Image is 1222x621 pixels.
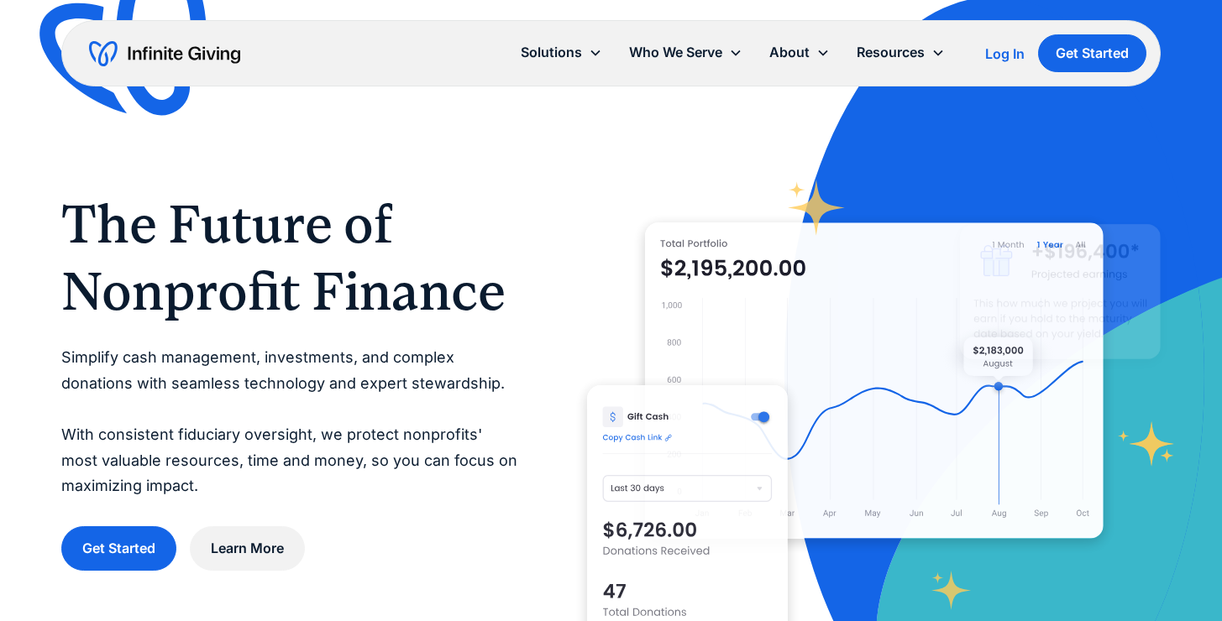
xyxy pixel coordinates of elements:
[756,34,843,70] div: About
[857,41,925,64] div: Resources
[616,34,756,70] div: Who We Serve
[629,41,722,64] div: Who We Serve
[985,44,1025,64] a: Log In
[190,526,305,571] a: Learn More
[61,345,520,499] p: Simplify cash management, investments, and complex donations with seamless technology and expert ...
[985,47,1025,60] div: Log In
[89,40,240,67] a: home
[521,41,582,64] div: Solutions
[61,190,520,325] h1: The Future of Nonprofit Finance
[1118,421,1175,467] img: fundraising star
[1038,34,1146,72] a: Get Started
[61,526,176,571] a: Get Started
[769,41,810,64] div: About
[645,222,1104,539] img: nonprofit donation platform
[507,34,616,70] div: Solutions
[843,34,958,70] div: Resources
